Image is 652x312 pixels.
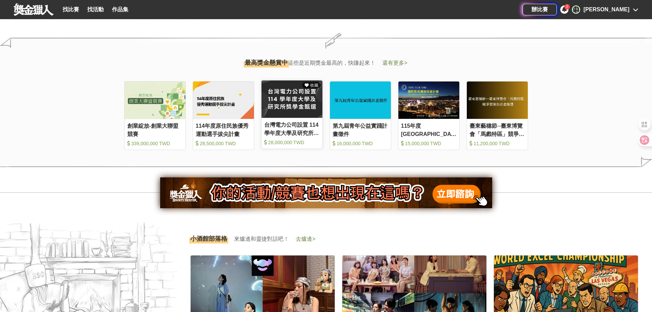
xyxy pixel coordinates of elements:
[288,59,375,67] span: 這些是近期獎金最高的，快賺起來！
[470,140,525,147] div: 11,200,000 TWD
[124,81,186,150] a: Cover Image創業綻放-創業大聯盟競賽 339,000,000 TWD
[523,4,557,15] a: 辦比賽
[470,122,525,137] div: 臺東藝穗節─臺東博覽會「馬戲特區」競爭型演出計畫甄選
[196,140,251,147] div: 28,500,000 TWD
[264,121,320,136] div: 台灣電力公司設置 114 學年度大學及研究所獎學金甄選
[566,5,568,9] span: 2
[261,80,323,149] a: Cover Image 收藏台灣電力公司設置 114 學年度大學及研究所獎學金甄選 28,000,000 TWD
[330,82,391,119] img: Cover Image
[382,60,407,66] a: 還有更多>
[160,177,492,208] img: 6ccb31e7-8982-4673-b535-16efbc99d484.png
[398,81,460,150] a: Cover Image115年度[GEOGRAPHIC_DATA]「國際影視攝製投資計畫」 15,000,000 TWD
[296,236,315,242] a: 去爐邊>
[333,122,388,137] div: 第九屆青年公益實踐計畫徵件
[127,122,183,137] div: 創業綻放-創業大聯盟競賽
[382,60,407,66] span: 還有更多 >
[309,83,318,88] span: 收藏
[401,140,457,147] div: 15,000,000 TWD
[466,81,528,150] a: Cover Image臺東藝穗節─臺東博覽會「馬戲特區」競爭型演出計畫甄選 11,200,000 TWD
[60,5,82,14] a: 找比賽
[264,139,320,146] div: 28,000,000 TWD
[584,5,629,14] div: [PERSON_NAME]
[234,235,289,243] span: 來爐邊和靈捷對話吧！
[333,140,388,147] div: 16,000,000 TWD
[85,5,106,14] a: 找活動
[190,234,227,244] span: 小酒館部落格
[109,5,131,14] a: 作品集
[245,58,288,67] span: 最高獎金懸賞中
[127,140,183,147] div: 339,000,000 TWD
[125,82,186,119] img: Cover Image
[196,122,251,137] div: 114年度原住民族優秀運動選手拔尖計畫
[296,236,315,242] span: 去爐邊 >
[467,82,528,119] img: Cover Image
[572,5,580,14] div: 莊
[193,81,254,150] a: Cover Image114年度原住民族優秀運動選手拔尖計畫 28,500,000 TWD
[261,80,322,118] img: Cover Image
[398,82,459,119] img: Cover Image
[401,122,457,137] div: 115年度[GEOGRAPHIC_DATA]「國際影視攝製投資計畫」
[193,82,254,119] img: Cover Image
[330,81,391,150] a: Cover Image第九屆青年公益實踐計畫徵件 16,000,000 TWD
